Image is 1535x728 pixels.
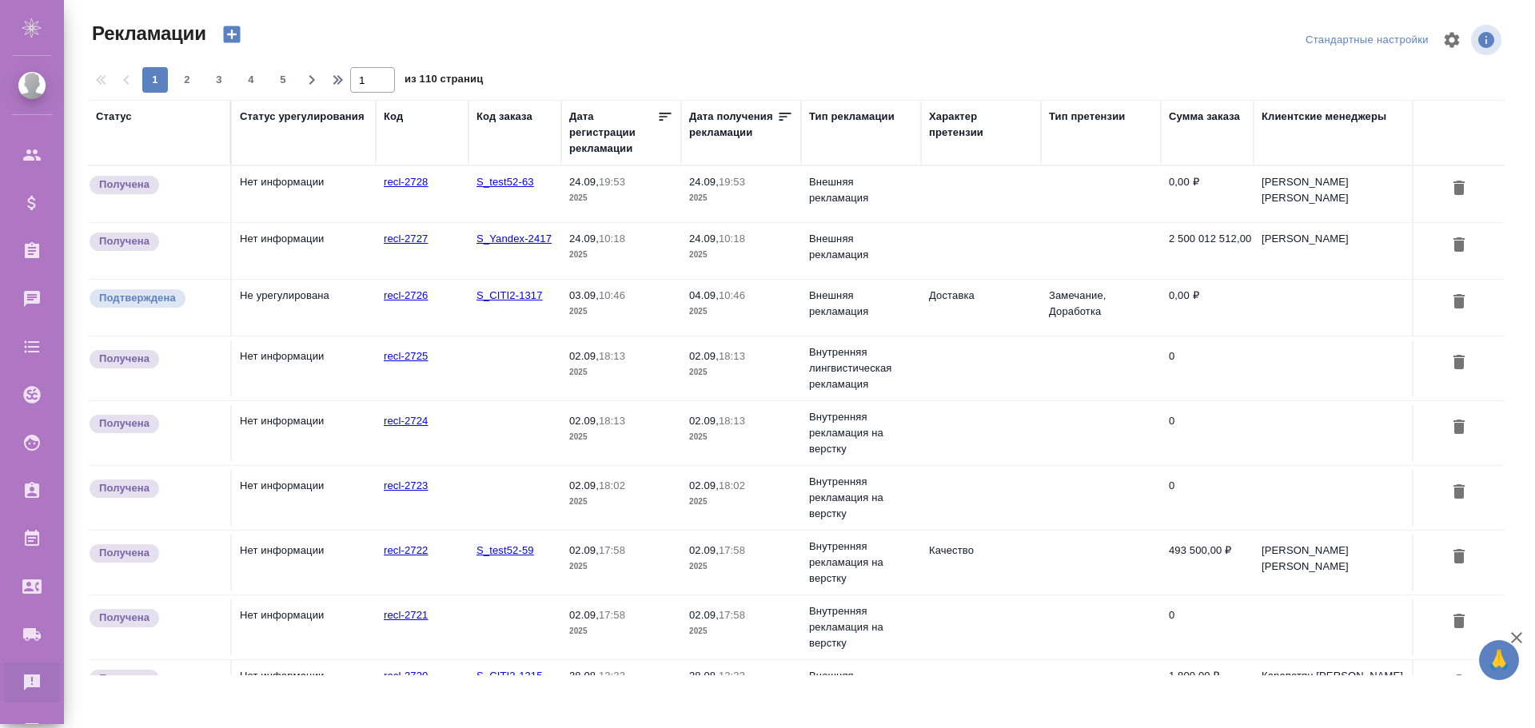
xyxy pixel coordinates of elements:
a: S_CITI2-1315 [476,670,543,682]
p: 10:18 [599,233,625,245]
p: 18:13 [599,415,625,427]
span: 5 [270,72,296,88]
a: recl-2720 [384,670,428,682]
td: Внутренняя рекламация на верстку [801,466,921,530]
a: S_CITI2-1317 [476,289,543,301]
span: из 110 страниц [405,70,483,93]
p: 17:58 [719,544,745,556]
p: 2025 [689,364,793,380]
span: 2 [174,72,200,88]
p: Получена [99,351,150,367]
p: 17:58 [719,609,745,621]
p: 19:53 [719,176,745,188]
td: Внутренняя лингвистическая рекламация [801,336,921,400]
td: Качество [921,535,1041,591]
p: 18:02 [719,479,745,491]
a: recl-2721 [384,609,428,621]
p: 2025 [569,247,673,263]
button: Удалить [1445,231,1473,261]
td: Нет информации [232,470,376,526]
div: Код заказа [476,109,532,125]
a: recl-2723 [384,479,428,491]
td: Внешняя рекламация [801,660,921,716]
td: [PERSON_NAME] [PERSON_NAME] [1254,166,1413,222]
span: 3 [206,72,232,88]
span: 4 [238,72,264,88]
button: Удалить [1445,607,1473,637]
span: Настроить таблицу [1433,21,1471,59]
p: 17:58 [599,544,625,556]
td: [PERSON_NAME] [PERSON_NAME] [1254,535,1413,591]
div: Дата регистрации рекламации [569,109,657,157]
p: 18:13 [599,350,625,362]
p: 12:33 [719,670,745,682]
button: Удалить [1445,288,1473,317]
p: 2025 [689,190,793,206]
div: Тип рекламации [809,109,895,125]
button: 🙏 [1479,640,1519,680]
p: 2025 [569,429,673,445]
p: 2025 [689,247,793,263]
p: 2025 [569,190,673,206]
p: Получена [99,610,150,626]
button: 5 [270,67,296,93]
p: 28.08, [569,670,599,682]
button: 2 [174,67,200,93]
div: split button [1302,28,1433,53]
td: Внешняя рекламация [801,166,921,222]
p: Подтверждена [99,290,176,306]
p: Получена [99,480,150,496]
p: 2025 [689,304,793,320]
p: 10:46 [599,289,625,301]
p: 03.09, [569,289,599,301]
p: 2025 [569,364,673,380]
p: 02.09, [689,609,719,621]
div: Дата получения рекламации [689,109,777,141]
p: 2025 [569,494,673,510]
a: recl-2722 [384,544,428,556]
p: 02.09, [689,415,719,427]
td: 493 500,00 ₽ [1161,535,1254,591]
td: Нет информации [232,535,376,591]
td: Нет информации [232,166,376,222]
p: 02.09, [569,350,599,362]
p: 02.09, [569,544,599,556]
p: Получена [99,670,150,686]
p: 02.09, [569,415,599,427]
td: 2 500 012 512,00 ₽ [1161,223,1254,279]
p: 2025 [689,429,793,445]
p: 02.09, [569,609,599,621]
td: 0 [1161,599,1254,655]
button: Удалить [1445,478,1473,507]
td: Нет информации [232,340,376,396]
td: Нет информации [232,223,376,279]
td: Внутренняя рекламация на верстку [801,531,921,595]
p: 12:33 [599,670,625,682]
p: 10:46 [719,289,745,301]
p: 02.09, [689,544,719,556]
button: 4 [238,67,264,93]
td: Доставка [921,280,1041,336]
p: 18:02 [599,479,625,491]
a: recl-2724 [384,415,428,427]
p: 04.09, [689,289,719,301]
p: 10:18 [719,233,745,245]
p: 2025 [569,623,673,639]
p: Получена [99,545,150,561]
td: Нет информации [232,660,376,716]
td: Внутренняя рекламация на верстку [801,401,921,465]
button: Удалить [1445,174,1473,204]
p: 2025 [689,494,793,510]
button: Создать [213,21,251,48]
button: 3 [206,67,232,93]
p: 24.09, [689,233,719,245]
a: recl-2726 [384,289,428,301]
td: 0 [1161,340,1254,396]
p: 18:13 [719,415,745,427]
p: 18:13 [719,350,745,362]
a: S_Yandex-2417 [476,233,552,245]
td: 0,00 ₽ [1161,166,1254,222]
td: Нет информации [232,405,376,461]
td: Не урегулирована [232,280,376,336]
p: Получена [99,177,150,193]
